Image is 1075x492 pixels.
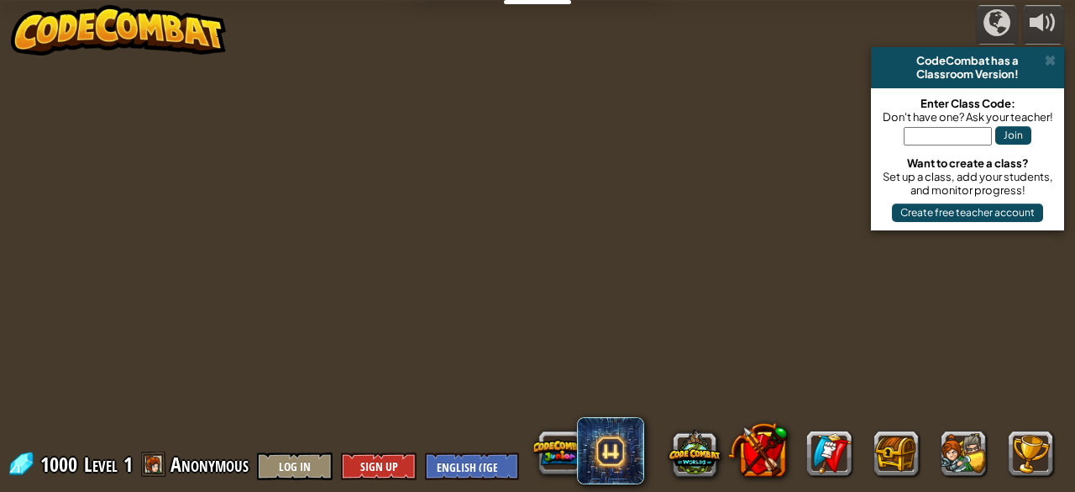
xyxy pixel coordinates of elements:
[341,452,417,480] button: Sign Up
[879,110,1056,124] div: Don't have one? Ask your teacher!
[892,204,1043,222] button: Create free teacher account
[257,452,333,480] button: Log In
[879,97,1056,110] div: Enter Class Code:
[878,54,1057,67] div: CodeCombat has a
[11,5,226,56] img: CodeCombat - Learn how to code by playing a game
[878,67,1057,81] div: Classroom Version!
[976,5,1018,45] button: Campaigns
[995,126,1031,145] button: Join
[1022,5,1064,45] button: Adjust volume
[879,170,1056,197] div: Set up a class, add your students, and monitor progress!
[40,451,82,478] span: 1000
[84,451,118,479] span: Level
[879,156,1056,170] div: Want to create a class?
[123,451,133,478] span: 1
[170,451,249,478] span: Anonymous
